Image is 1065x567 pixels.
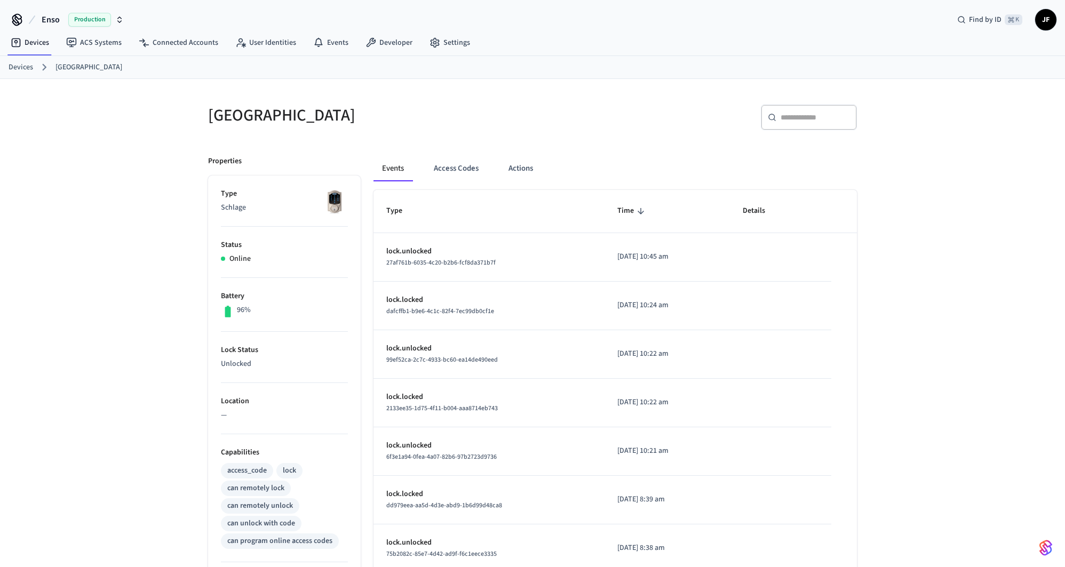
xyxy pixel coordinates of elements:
[386,307,494,316] span: dafcffb1-b9e6-4c1c-82f4-7ec99db0cf1e
[386,404,498,413] span: 2133ee35-1d75-4f11-b004-aaa8714eb743
[386,294,592,306] p: lock.locked
[421,33,479,52] a: Settings
[283,465,296,476] div: lock
[227,483,284,494] div: can remotely lock
[2,33,58,52] a: Devices
[373,156,412,181] button: Events
[386,501,502,510] span: dd979eea-aa5d-4d3e-abd9-1b6d99d48ca8
[221,358,348,370] p: Unlocked
[617,251,717,262] p: [DATE] 10:45 am
[221,202,348,213] p: Schlage
[221,345,348,356] p: Lock Status
[386,440,592,451] p: lock.unlocked
[617,348,717,360] p: [DATE] 10:22 am
[221,396,348,407] p: Location
[221,291,348,302] p: Battery
[221,447,348,458] p: Capabilities
[227,465,267,476] div: access_code
[227,33,305,52] a: User Identities
[1039,539,1052,556] img: SeamLogoGradient.69752ec5.svg
[617,445,717,457] p: [DATE] 10:21 am
[68,13,111,27] span: Production
[9,62,33,73] a: Devices
[208,156,242,167] p: Properties
[227,500,293,512] div: can remotely unlock
[42,13,60,26] span: Enso
[743,203,779,219] span: Details
[237,305,251,316] p: 96%
[386,489,592,500] p: lock.locked
[386,392,592,403] p: lock.locked
[55,62,122,73] a: [GEOGRAPHIC_DATA]
[949,10,1031,29] div: Find by ID⌘ K
[386,355,498,364] span: 99ef52ca-2c7c-4933-bc60-ea14de490eed
[321,188,348,215] img: Schlage Sense Smart Deadbolt with Camelot Trim, Front
[386,537,592,548] p: lock.unlocked
[227,518,295,529] div: can unlock with code
[58,33,130,52] a: ACS Systems
[227,536,332,547] div: can program online access codes
[617,203,648,219] span: Time
[1005,14,1022,25] span: ⌘ K
[221,239,348,251] p: Status
[305,33,357,52] a: Events
[386,343,592,354] p: lock.unlocked
[221,410,348,421] p: —
[617,494,717,505] p: [DATE] 8:39 am
[373,156,857,181] div: ant example
[386,452,497,461] span: 6f3e1a94-0fea-4a07-82b6-97b2723d9736
[221,188,348,199] p: Type
[617,542,717,554] p: [DATE] 8:38 am
[130,33,227,52] a: Connected Accounts
[386,246,592,257] p: lock.unlocked
[1036,10,1055,29] span: JF
[386,258,496,267] span: 27af761b-6035-4c20-b2b6-fcf8da371b7f
[357,33,421,52] a: Developer
[229,253,251,265] p: Online
[425,156,487,181] button: Access Codes
[617,300,717,311] p: [DATE] 10:24 am
[386,203,416,219] span: Type
[969,14,1002,25] span: Find by ID
[617,397,717,408] p: [DATE] 10:22 am
[500,156,542,181] button: Actions
[386,549,497,558] span: 75b2082c-85e7-4d42-ad9f-f6c1eece3335
[208,105,526,126] h5: [GEOGRAPHIC_DATA]
[1035,9,1056,30] button: JF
